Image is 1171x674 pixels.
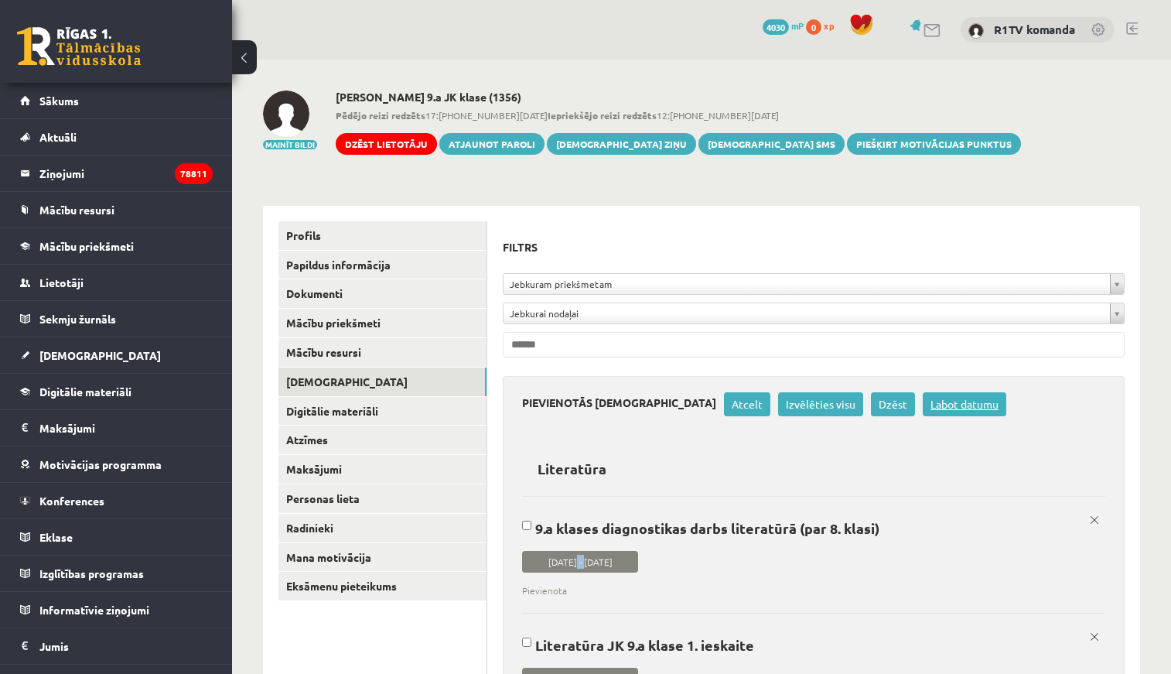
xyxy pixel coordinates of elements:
[522,551,638,573] span: [DATE] - [DATE]
[278,368,486,396] a: [DEMOGRAPHIC_DATA]
[503,237,1106,258] h3: Filtrs
[923,392,1006,416] a: Labot datumu
[522,392,724,409] h3: Pievienotās [DEMOGRAPHIC_DATA]
[278,572,486,600] a: Eksāmenu pieteikums
[504,303,1124,323] a: Jebkurai nodaļai
[522,520,531,531] input: 9.a klases diagnostikas darbs literatūrā (par 8. klasi) [DATE] - [DATE] Pievienota x
[20,83,213,118] a: Sākums
[20,156,213,191] a: Ziņojumi78811
[39,203,114,217] span: Mācību resursi
[39,239,134,253] span: Mācību priekšmeti
[336,108,1021,122] span: 17:[PHONE_NUMBER][DATE] 12:[PHONE_NUMBER][DATE]
[278,426,486,454] a: Atzīmes
[522,520,1094,536] p: 9.a klases diagnostikas darbs literatūrā (par 8. klasi)
[763,19,789,35] span: 4030
[20,446,213,482] a: Motivācijas programma
[510,303,1104,323] span: Jebkurai nodaļai
[278,543,486,572] a: Mana motivācija
[778,392,863,416] a: Izvēlēties visu
[548,109,657,121] b: Iepriekšējo reizi redzēts
[39,494,104,508] span: Konferences
[20,337,213,373] a: [DEMOGRAPHIC_DATA]
[39,275,84,289] span: Lietotāji
[336,109,425,121] b: Pēdējo reizi redzēts
[39,385,131,399] span: Digitālie materiāli
[20,119,213,155] a: Aktuāli
[39,530,73,544] span: Eklase
[39,566,144,580] span: Izglītības programas
[17,27,141,66] a: Rīgas 1. Tālmācības vidusskola
[20,483,213,518] a: Konferences
[39,603,149,617] span: Informatīvie ziņojumi
[824,19,834,32] span: xp
[278,251,486,279] a: Papildus informācija
[263,140,317,149] button: Mainīt bildi
[806,19,842,32] a: 0 xp
[1084,626,1105,648] a: x
[278,455,486,484] a: Maksājumi
[39,94,79,108] span: Sākums
[20,192,213,228] a: Mācību resursi
[20,374,213,409] a: Digitālie materiāli
[20,301,213,337] a: Sekmju žurnāls
[994,22,1075,37] a: R1TV komanda
[439,133,545,155] a: Atjaunot paroli
[278,221,486,250] a: Profils
[806,19,821,35] span: 0
[278,309,486,337] a: Mācību priekšmeti
[20,592,213,628] a: Informatīvie ziņojumi
[39,130,77,144] span: Aktuāli
[522,637,531,648] input: Literatūra JK 9.a klase 1. ieskaite [DATE] - [DATE] Pievienota x
[39,156,213,191] legend: Ziņojumi
[263,91,309,137] img: Izabella Bebre
[1084,509,1105,531] a: x
[522,450,622,487] h2: Literatūra
[20,228,213,264] a: Mācību priekšmeti
[39,348,161,362] span: [DEMOGRAPHIC_DATA]
[20,265,213,300] a: Lietotāji
[39,639,69,653] span: Jumis
[336,133,437,155] a: Dzēst lietotāju
[724,392,770,416] a: Atcelt
[847,133,1021,155] a: Piešķirt motivācijas punktus
[20,556,213,591] a: Izglītības programas
[278,338,486,367] a: Mācību resursi
[763,19,804,32] a: 4030 mP
[175,163,213,184] i: 78811
[698,133,845,155] a: [DEMOGRAPHIC_DATA] SMS
[968,23,984,39] img: R1TV komanda
[336,91,1021,104] h2: [PERSON_NAME] 9.a JK klase (1356)
[522,637,1094,653] p: Literatūra JK 9.a klase 1. ieskaite
[504,274,1124,294] a: Jebkuram priekšmetam
[39,410,213,446] legend: Maksājumi
[278,397,486,426] a: Digitālie materiāli
[278,514,486,542] a: Radinieki
[522,583,1094,597] span: Pievienota
[20,410,213,446] a: Maksājumi
[278,279,486,308] a: Dokumenti
[39,312,116,326] span: Sekmju žurnāls
[278,484,486,513] a: Personas lieta
[791,19,804,32] span: mP
[20,628,213,664] a: Jumis
[871,392,915,416] a: Dzēst
[547,133,696,155] a: [DEMOGRAPHIC_DATA] ziņu
[20,519,213,555] a: Eklase
[39,457,162,471] span: Motivācijas programma
[510,274,1104,294] span: Jebkuram priekšmetam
